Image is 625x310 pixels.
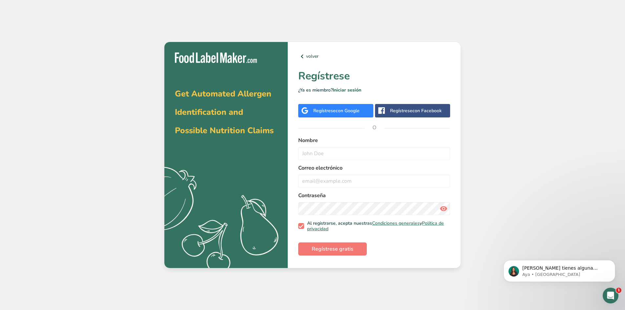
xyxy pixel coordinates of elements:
[175,52,257,63] img: Food Label Maker
[390,107,442,114] div: Regístrese
[372,220,420,226] a: Condiciones generales
[412,108,442,114] span: con Facebook
[603,288,618,303] iframe: Intercom live chat
[494,246,625,292] iframe: Intercom notifications mensaje
[336,108,360,114] span: con Google
[304,220,448,232] span: Al registrarse, acepta nuestras y
[298,242,367,256] button: Regístrese gratis
[365,118,384,137] span: O
[298,68,450,84] h1: Regístrese
[313,107,360,114] div: Regístrese
[175,88,274,136] span: Get Automated Allergen Identification and Possible Nutrition Claims
[298,164,450,172] label: Correo electrónico
[298,136,450,144] label: Nombre
[333,87,361,93] a: Iniciar sesión
[616,288,621,293] span: 1
[298,175,450,188] input: email@example.com
[307,220,444,232] a: Política de privacidad
[298,87,450,93] p: ¿Ya es miembro?
[312,245,353,253] span: Regístrese gratis
[298,52,450,60] a: volver
[298,192,450,199] label: Contraseña
[298,147,450,160] input: John Doe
